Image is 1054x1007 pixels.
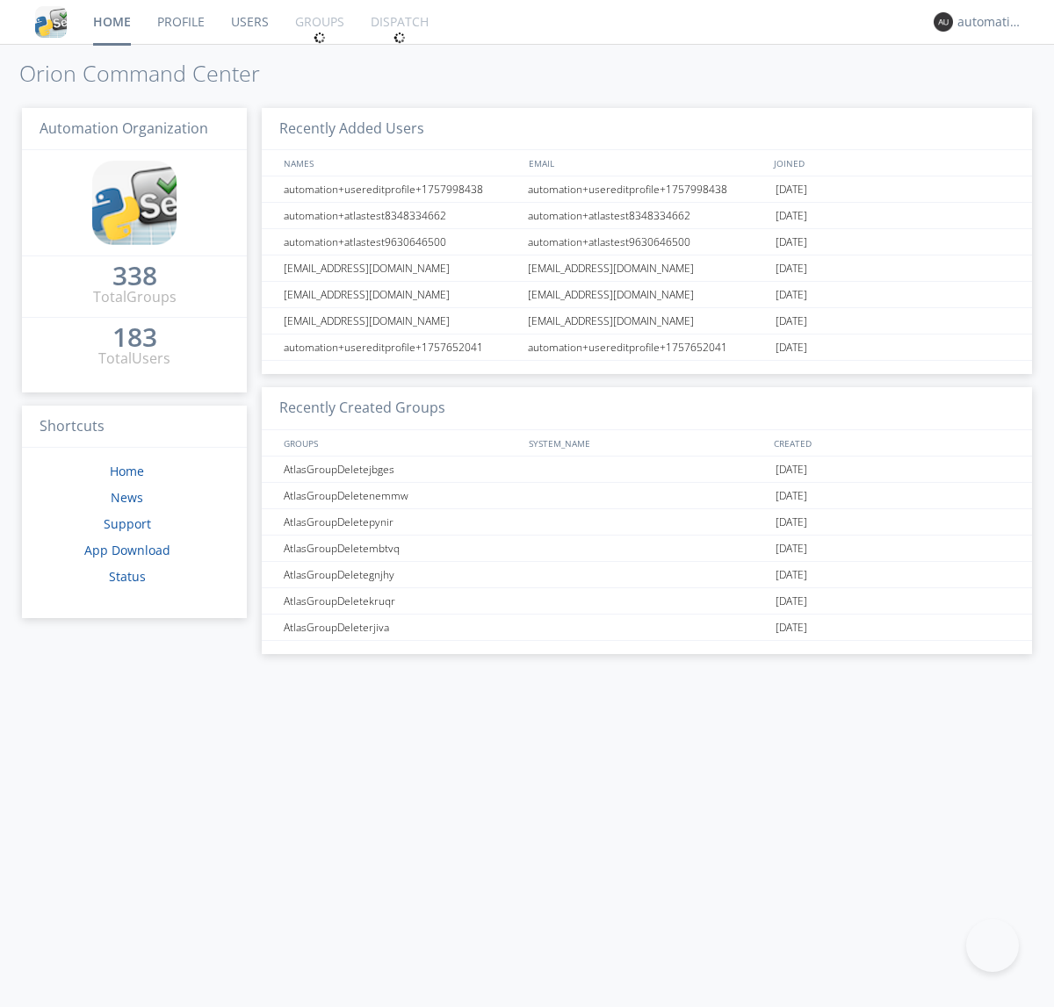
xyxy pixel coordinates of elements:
a: [EMAIL_ADDRESS][DOMAIN_NAME][EMAIL_ADDRESS][DOMAIN_NAME][DATE] [262,255,1032,282]
h3: Recently Added Users [262,108,1032,151]
div: automation+atlastest9630646500 [279,229,523,255]
div: [EMAIL_ADDRESS][DOMAIN_NAME] [523,282,771,307]
div: [EMAIL_ADDRESS][DOMAIN_NAME] [279,255,523,281]
span: [DATE] [776,615,807,641]
div: [EMAIL_ADDRESS][DOMAIN_NAME] [523,308,771,334]
span: [DATE] [776,203,807,229]
h3: Shortcuts [22,406,247,449]
a: automation+atlastest9630646500automation+atlastest9630646500[DATE] [262,229,1032,255]
div: AtlasGroupDeletejbges [279,457,523,482]
span: [DATE] [776,483,807,509]
img: cddb5a64eb264b2086981ab96f4c1ba7 [35,6,67,38]
a: 338 [112,267,157,287]
div: CREATED [769,430,1015,456]
a: AtlasGroupDeletepynir[DATE] [262,509,1032,536]
div: automation+usereditprofile+1757652041 [523,334,771,360]
a: AtlasGroupDeleterjiva[DATE] [262,615,1032,641]
span: [DATE] [776,509,807,536]
img: cddb5a64eb264b2086981ab96f4c1ba7 [92,161,177,245]
div: GROUPS [279,430,520,456]
span: Automation Organization [40,119,208,138]
a: Status [109,568,146,585]
div: Total Users [98,349,170,369]
div: [EMAIL_ADDRESS][DOMAIN_NAME] [523,255,771,281]
a: AtlasGroupDeletembtvq[DATE] [262,536,1032,562]
div: automation+atlastest8348334662 [279,203,523,228]
h3: Recently Created Groups [262,387,1032,430]
div: AtlasGroupDeletegnjhy [279,562,523,587]
span: [DATE] [776,588,807,615]
span: [DATE] [776,308,807,334]
a: News [111,489,143,506]
div: automation+atlastest8348334662 [523,203,771,228]
iframe: Toggle Customer Support [966,919,1019,972]
div: AtlasGroupDeleterjiva [279,615,523,640]
div: AtlasGroupDeletekruqr [279,588,523,614]
a: App Download [84,542,170,558]
a: 183 [112,328,157,349]
div: SYSTEM_NAME [524,430,769,456]
div: JOINED [769,150,1015,176]
a: automation+usereditprofile+1757998438automation+usereditprofile+1757998438[DATE] [262,176,1032,203]
div: automation+atlastest9630646500 [523,229,771,255]
span: [DATE] [776,176,807,203]
div: Total Groups [93,287,177,307]
a: [EMAIL_ADDRESS][DOMAIN_NAME][EMAIL_ADDRESS][DOMAIN_NAME][DATE] [262,308,1032,334]
span: [DATE] [776,229,807,255]
a: automation+atlastest8348334662automation+atlastest8348334662[DATE] [262,203,1032,229]
a: automation+usereditprofile+1757652041automation+usereditprofile+1757652041[DATE] [262,334,1032,361]
div: automation+usereditprofile+1757998438 [279,176,523,202]
span: [DATE] [776,536,807,562]
span: [DATE] [776,282,807,308]
a: AtlasGroupDeletenemmw[DATE] [262,483,1032,509]
span: [DATE] [776,457,807,483]
a: [EMAIL_ADDRESS][DOMAIN_NAME][EMAIL_ADDRESS][DOMAIN_NAME][DATE] [262,282,1032,308]
div: EMAIL [524,150,769,176]
div: AtlasGroupDeletepynir [279,509,523,535]
a: AtlasGroupDeletejbges[DATE] [262,457,1032,483]
a: Support [104,515,151,532]
span: [DATE] [776,562,807,588]
a: AtlasGroupDeletekruqr[DATE] [262,588,1032,615]
a: Home [110,463,144,479]
span: [DATE] [776,334,807,361]
img: 373638.png [934,12,953,32]
div: NAMES [279,150,520,176]
div: AtlasGroupDeletembtvq [279,536,523,561]
div: [EMAIL_ADDRESS][DOMAIN_NAME] [279,308,523,334]
div: 183 [112,328,157,346]
div: automation+usereditprofile+1757998438 [523,176,771,202]
img: spin.svg [314,32,326,44]
div: [EMAIL_ADDRESS][DOMAIN_NAME] [279,282,523,307]
span: [DATE] [776,255,807,282]
div: AtlasGroupDeletenemmw [279,483,523,508]
div: 338 [112,267,157,284]
div: automation+atlas0018 [957,13,1023,31]
a: AtlasGroupDeletegnjhy[DATE] [262,562,1032,588]
img: spin.svg [393,32,406,44]
div: automation+usereditprofile+1757652041 [279,334,523,360]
